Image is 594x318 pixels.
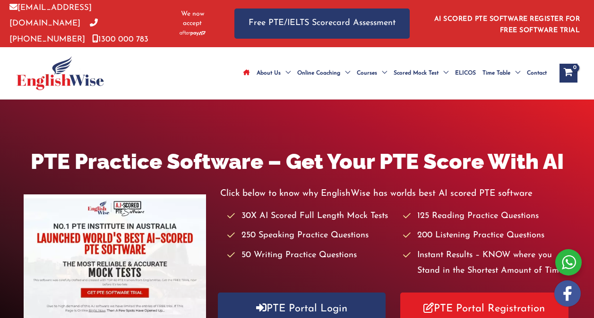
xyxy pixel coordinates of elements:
a: CoursesMenu Toggle [353,57,390,90]
a: 1300 000 783 [92,35,148,43]
img: Afterpay-Logo [180,31,206,36]
nav: Site Navigation: Main Menu [240,57,550,90]
span: We now accept [174,9,211,28]
img: white-facebook.png [554,280,581,307]
li: 200 Listening Practice Questions [403,228,570,243]
h1: PTE Practice Software – Get Your PTE Score With AI [24,147,570,176]
li: 50 Writing Practice Questions [227,248,394,263]
a: ELICOS [452,57,479,90]
li: 30X AI Scored Full Length Mock Tests [227,209,394,224]
a: Contact [524,57,550,90]
span: ELICOS [455,57,476,90]
aside: Header Widget 1 [429,8,585,39]
span: Menu Toggle [340,57,350,90]
span: Online Coaching [297,57,340,90]
a: [PHONE_NUMBER] [9,19,98,43]
li: Instant Results – KNOW where you Stand in the Shortest Amount of Time [403,248,570,279]
span: Menu Toggle [377,57,387,90]
a: Time TableMenu Toggle [479,57,524,90]
li: 125 Reading Practice Questions [403,209,570,224]
span: Courses [357,57,377,90]
a: Free PTE/IELTS Scorecard Assessment [234,8,410,38]
span: Time Table [482,57,510,90]
a: About UsMenu Toggle [253,57,294,90]
span: Contact [527,57,547,90]
span: Menu Toggle [281,57,291,90]
img: cropped-ew-logo [17,56,104,90]
li: 250 Speaking Practice Questions [227,228,394,243]
p: Click below to know why EnglishWise has worlds best AI scored PTE software [220,186,570,201]
a: Scored Mock TestMenu Toggle [390,57,452,90]
a: View Shopping Cart, empty [560,64,577,83]
span: Menu Toggle [510,57,520,90]
span: About Us [257,57,281,90]
a: [EMAIL_ADDRESS][DOMAIN_NAME] [9,4,92,27]
a: Online CoachingMenu Toggle [294,57,353,90]
span: Scored Mock Test [394,57,439,90]
span: Menu Toggle [439,57,448,90]
a: AI SCORED PTE SOFTWARE REGISTER FOR FREE SOFTWARE TRIAL [434,16,580,34]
